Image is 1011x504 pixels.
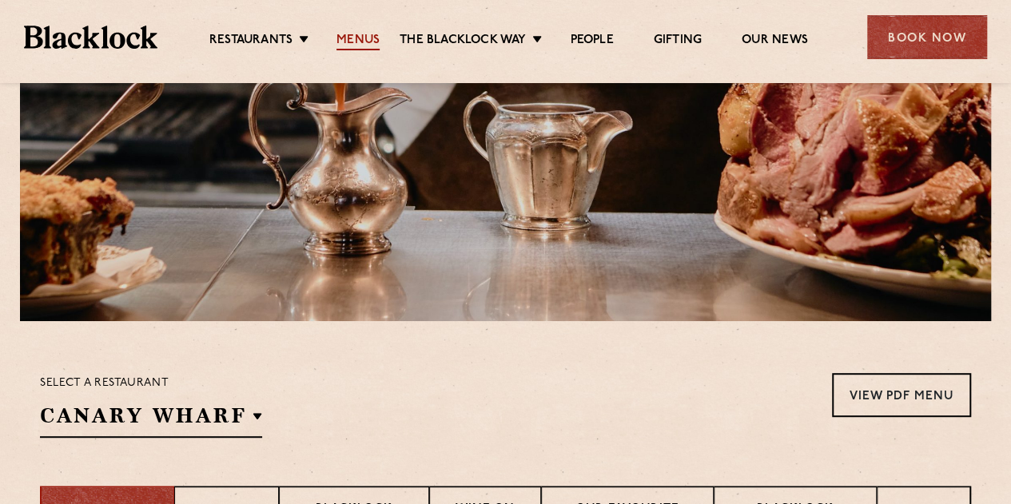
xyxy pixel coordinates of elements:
[832,373,971,417] a: View PDF Menu
[24,26,157,48] img: BL_Textured_Logo-footer-cropped.svg
[742,33,808,50] a: Our News
[209,33,293,50] a: Restaurants
[654,33,702,50] a: Gifting
[40,402,262,438] h2: Canary Wharf
[400,33,526,50] a: The Blacklock Way
[336,33,380,50] a: Menus
[867,15,987,59] div: Book Now
[40,373,262,394] p: Select a restaurant
[570,33,613,50] a: People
